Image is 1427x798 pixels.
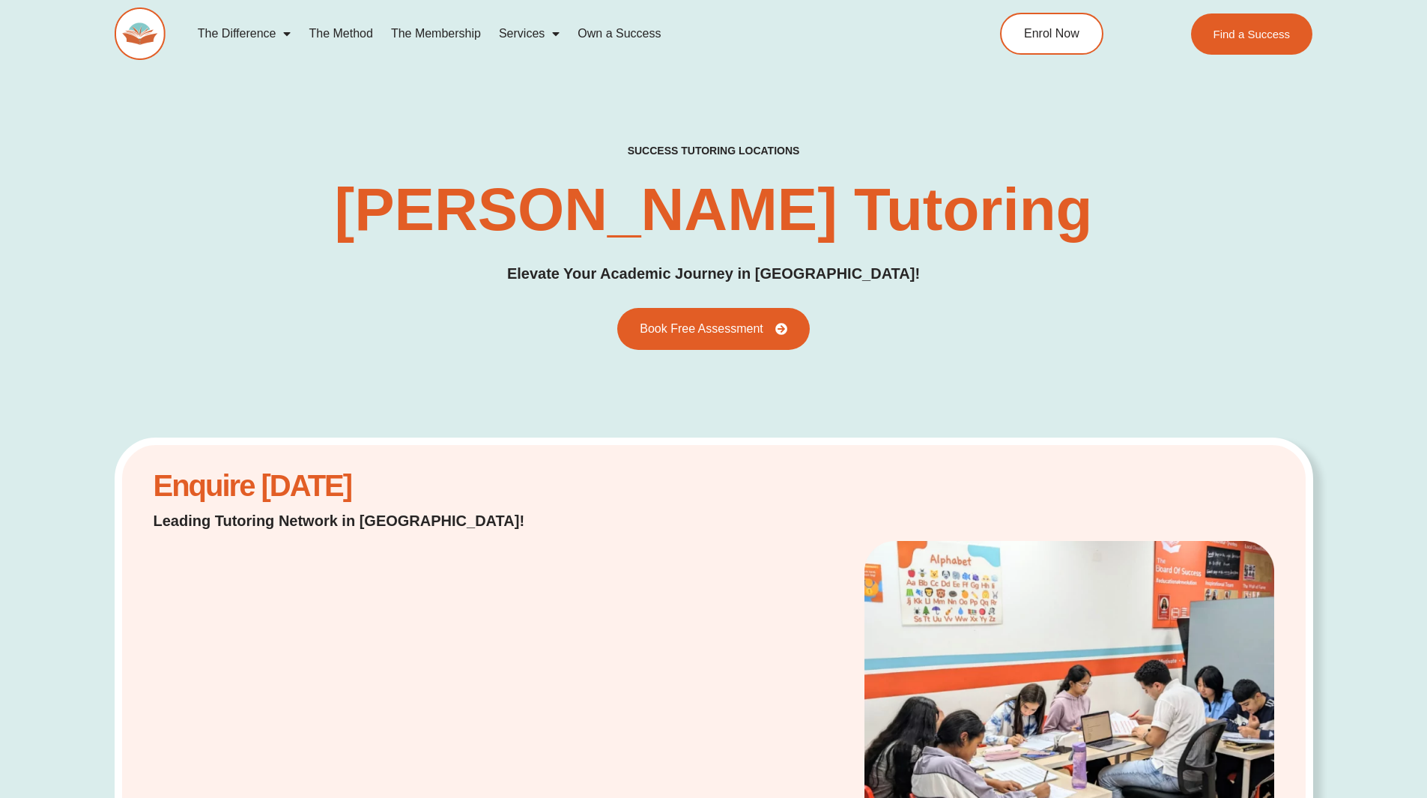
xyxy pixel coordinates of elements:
[335,180,1093,240] h1: [PERSON_NAME] Tutoring
[189,16,932,51] nav: Menu
[154,477,563,495] h2: Enquire [DATE]
[617,308,810,350] a: Book Free Assessment
[507,262,920,285] p: Elevate Your Academic Journey in [GEOGRAPHIC_DATA]!
[1191,13,1313,55] a: Find a Success
[490,16,569,51] a: Services
[154,510,563,531] p: Leading Tutoring Network in [GEOGRAPHIC_DATA]!
[300,16,381,51] a: The Method
[628,144,800,157] h2: success tutoring locations
[1024,28,1079,40] span: Enrol Now
[569,16,670,51] a: Own a Success
[1214,28,1291,40] span: Find a Success
[189,16,300,51] a: The Difference
[382,16,490,51] a: The Membership
[1000,13,1103,55] a: Enrol Now
[640,323,763,335] span: Book Free Assessment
